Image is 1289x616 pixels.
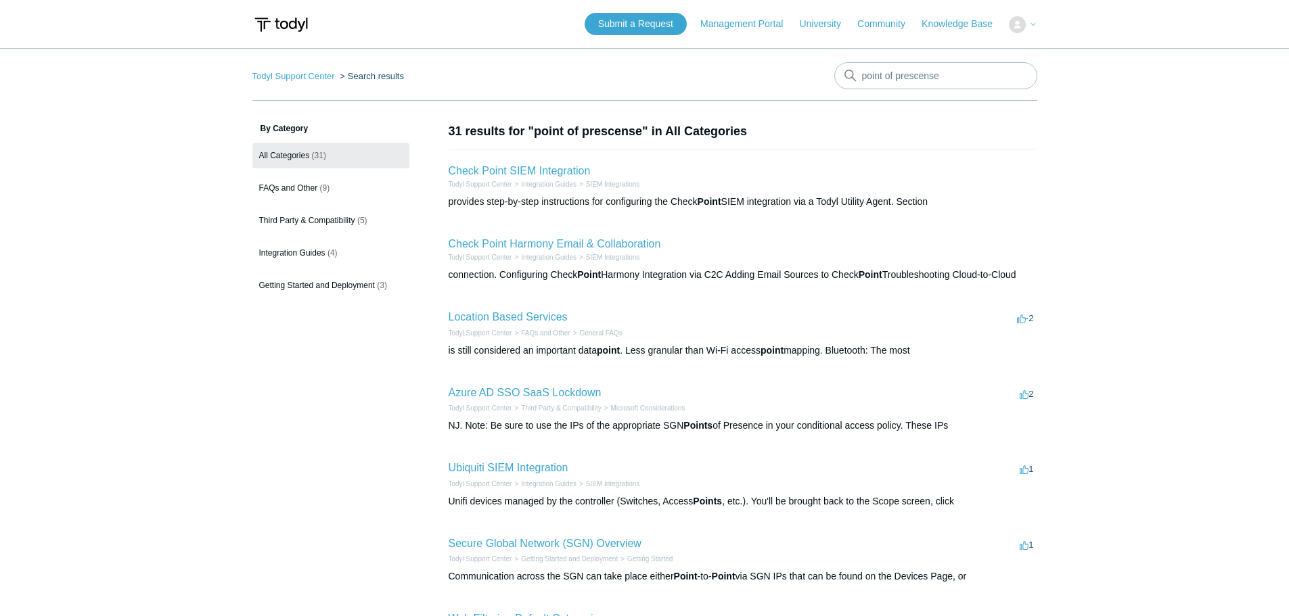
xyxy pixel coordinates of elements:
div: Communication across the SGN can take place either -to- via SGN IPs that can be found on the Devi... [449,569,1037,584]
em: Point [712,571,736,582]
a: Integration Guides [521,480,576,488]
a: SIEM Integrations [586,480,639,488]
li: Todyl Support Center [449,179,512,189]
li: FAQs and Other [512,328,570,338]
em: Points [693,496,722,506]
a: SIEM Integrations [586,181,639,188]
a: Getting Started and Deployment [521,555,618,563]
li: Getting Started [618,554,673,564]
li: Integration Guides [512,479,576,489]
div: NJ. Note: Be sure to use the IPs of the appropriate SGN of Presence in your conditional access po... [449,419,1037,433]
li: General FAQs [570,328,623,338]
em: Point [859,269,882,280]
span: (9) [320,183,330,193]
a: Todyl Support Center [252,71,335,81]
em: point [761,345,784,356]
span: 2 [1020,389,1033,399]
a: Third Party & Compatibility [521,404,601,412]
em: Point [577,269,601,280]
a: Integration Guides [521,254,576,261]
a: Location Based Services [449,311,568,323]
span: Getting Started and Deployment [259,281,375,290]
span: Integration Guides [259,248,325,258]
span: (5) [357,216,367,225]
a: Todyl Support Center [449,181,512,188]
a: Todyl Support Center [449,404,512,412]
div: provides step-by-step instructions for configuring the Check SIEM integration via a Todyl Utility... [449,195,1037,209]
em: Point [674,571,698,582]
span: (31) [312,151,326,160]
em: point [597,345,620,356]
span: -2 [1017,313,1034,323]
img: Todyl Support Center Help Center home page [252,12,310,37]
div: Unifi devices managed by the controller (Switches, Access , etc.). You'll be brought back to the ... [449,494,1037,508]
input: Search [834,62,1037,89]
span: FAQs and Other [259,183,318,193]
a: All Categories (31) [252,143,409,168]
a: Integration Guides [521,181,576,188]
a: Microsoft Considerations [611,404,685,412]
li: Todyl Support Center [449,328,512,338]
a: FAQs and Other [521,329,570,337]
a: Submit a Request [585,13,687,35]
a: Knowledge Base [922,17,1006,31]
em: Point [698,196,721,207]
a: SIEM Integrations [586,254,639,261]
a: Getting Started and Deployment (3) [252,273,409,298]
li: Todyl Support Center [449,252,512,262]
a: University [799,17,854,31]
div: connection. Configuring Check Harmony Integration via C2C Adding Email Sources to Check Troublesh... [449,268,1037,282]
li: Todyl Support Center [449,554,512,564]
li: SIEM Integrations [576,479,639,489]
a: Community [857,17,919,31]
a: Todyl Support Center [449,254,512,261]
div: is still considered an important data . Less granular than Wi-Fi access mapping. Bluetooth: The most [449,343,1037,358]
a: Getting Started [627,555,673,563]
li: Todyl Support Center [449,479,512,489]
h3: By Category [252,122,409,135]
li: Search results [337,71,404,81]
a: General FAQs [579,329,622,337]
span: All Categories [259,151,310,160]
li: Integration Guides [512,179,576,189]
a: Todyl Support Center [449,480,512,488]
a: Check Point SIEM Integration [449,165,591,176]
em: Points [683,420,713,431]
li: Third Party & Compatibility [512,403,601,413]
span: 1 [1020,464,1033,474]
a: Todyl Support Center [449,329,512,337]
li: Todyl Support Center [449,403,512,413]
h1: 31 results for "point of prescense" in All Categories [449,122,1037,141]
a: Management Portal [700,17,796,31]
li: SIEM Integrations [576,252,639,262]
a: Check Point Harmony Email & Collaboration [449,238,661,250]
li: Integration Guides [512,252,576,262]
li: Getting Started and Deployment [512,554,618,564]
li: Todyl Support Center [252,71,338,81]
span: 1 [1020,540,1033,550]
a: FAQs and Other (9) [252,175,409,201]
span: (3) [377,281,387,290]
li: Microsoft Considerations [602,403,685,413]
span: (4) [327,248,338,258]
a: Ubiquiti SIEM Integration [449,462,568,473]
li: SIEM Integrations [576,179,639,189]
a: Todyl Support Center [449,555,512,563]
a: Secure Global Network (SGN) Overview [449,538,641,549]
a: Third Party & Compatibility (5) [252,208,409,233]
a: Azure AD SSO SaaS Lockdown [449,387,602,398]
span: Third Party & Compatibility [259,216,355,225]
a: Integration Guides (4) [252,240,409,266]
